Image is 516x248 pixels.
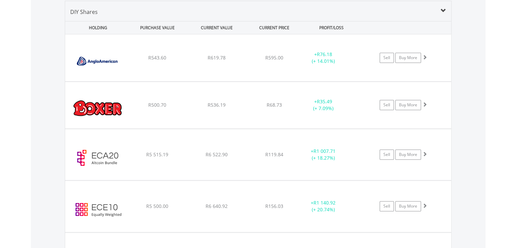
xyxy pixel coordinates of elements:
div: CURRENT PRICE [247,21,301,34]
a: Buy More [395,100,421,110]
span: DIY Shares [70,8,98,16]
div: + (+ 18.27%) [298,148,349,161]
div: PURCHASE VALUE [129,21,187,34]
span: R500.70 [148,102,166,108]
img: ECE10.EC.ECE10.png [69,189,127,230]
span: R68.73 [267,102,282,108]
div: + (+ 7.09%) [298,98,349,112]
span: R1 007.71 [313,148,336,154]
a: Sell [380,53,394,63]
a: Buy More [395,149,421,160]
a: Buy More [395,201,421,211]
span: R595.00 [265,54,283,61]
span: R119.84 [265,151,283,158]
span: R619.78 [208,54,226,61]
span: R156.03 [265,203,283,209]
span: R536.19 [208,102,226,108]
img: ECA20.EC.ECA20.png [69,138,127,178]
span: R5 500.00 [146,203,168,209]
span: R76.18 [317,51,332,57]
a: Buy More [395,53,421,63]
img: EQU.ZA.AGL.png [69,43,127,79]
a: Sell [380,149,394,160]
span: R6 522.90 [206,151,228,158]
span: R6 640.92 [206,203,228,209]
div: PROFIT/LOSS [303,21,361,34]
a: Sell [380,201,394,211]
a: Sell [380,100,394,110]
div: + (+ 14.01%) [298,51,349,65]
div: HOLDING [65,21,127,34]
span: R5 515.19 [146,151,168,158]
img: EQU.ZA.BOX.png [69,90,127,127]
div: + (+ 20.74%) [298,199,349,213]
span: R1 140.92 [313,199,336,206]
span: R543.60 [148,54,166,61]
div: CURRENT VALUE [188,21,246,34]
span: R35.49 [317,98,332,105]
